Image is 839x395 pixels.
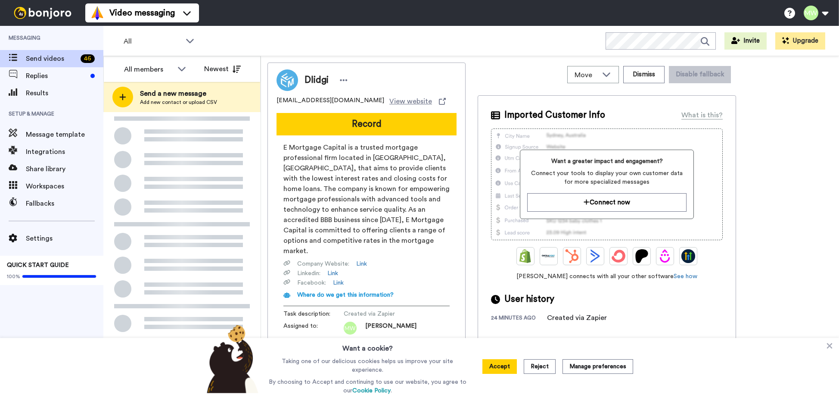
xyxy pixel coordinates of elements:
[90,6,104,20] img: vm-color.svg
[547,313,607,323] div: Created via Zapier
[365,322,416,335] span: [PERSON_NAME]
[658,249,672,263] img: Drip
[623,66,665,83] button: Dismiss
[7,262,69,268] span: QUICK START GUIDE
[352,388,391,394] a: Cookie Policy
[7,273,20,280] span: 100%
[527,157,686,166] span: Want a greater impact and engagement?
[283,322,344,335] span: Assigned to:
[612,249,625,263] img: ConvertKit
[491,314,547,323] div: 24 minutes ago
[333,279,344,287] a: Link
[26,233,103,244] span: Settings
[140,88,217,99] span: Send a new message
[277,69,298,91] img: Image of Dlidgi
[124,36,181,47] span: All
[277,96,384,107] span: [EMAIL_ADDRESS][DOMAIN_NAME]
[26,198,103,209] span: Fallbacks
[674,273,697,279] a: See how
[81,54,95,63] div: 46
[297,279,326,287] span: Facebook :
[504,293,554,306] span: User history
[26,129,103,140] span: Message template
[356,260,367,268] a: Link
[297,269,320,278] span: Linkedin :
[504,109,605,122] span: Imported Customer Info
[26,181,103,191] span: Workspaces
[519,249,532,263] img: Shopify
[26,71,87,81] span: Replies
[10,7,75,19] img: bj-logo-header-white.svg
[283,310,344,318] span: Task description :
[527,169,686,186] span: Connect your tools to display your own customer data for more specialized messages
[327,269,338,278] a: Link
[344,322,357,335] img: mw.png
[669,66,731,83] button: Disable fallback
[267,378,469,395] p: By choosing to Accept and continuing to use our website, you agree to our .
[26,164,103,174] span: Share library
[575,70,598,80] span: Move
[26,53,77,64] span: Send videos
[724,32,767,50] button: Invite
[635,249,649,263] img: Patreon
[565,249,579,263] img: Hubspot
[681,249,695,263] img: GoHighLevel
[198,60,247,78] button: Newest
[26,147,103,157] span: Integrations
[344,310,426,318] span: Created via Zapier
[277,113,457,135] button: Record
[681,110,723,120] div: What is this?
[305,74,329,87] span: Dlidgi
[297,292,394,298] span: Where do we get this information?
[199,324,263,393] img: bear-with-cookie.png
[491,272,723,281] span: [PERSON_NAME] connects with all your other software
[140,99,217,106] span: Add new contact or upload CSV
[524,359,556,374] button: Reject
[542,249,556,263] img: Ontraport
[389,96,446,107] a: View website
[342,338,393,354] h3: Want a cookie?
[283,142,450,256] span: E Mortgage Capital is a trusted mortgage professional firm located in [GEOGRAPHIC_DATA], [GEOGRAP...
[775,32,825,50] button: Upgrade
[389,96,432,107] span: View website
[588,249,602,263] img: ActiveCampaign
[482,359,517,374] button: Accept
[26,88,103,98] span: Results
[562,359,633,374] button: Manage preferences
[124,64,173,75] div: All members
[297,260,349,268] span: Company Website :
[267,357,469,374] p: Taking one of our delicious cookies helps us improve your site experience.
[527,193,686,212] button: Connect now
[109,7,175,19] span: Video messaging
